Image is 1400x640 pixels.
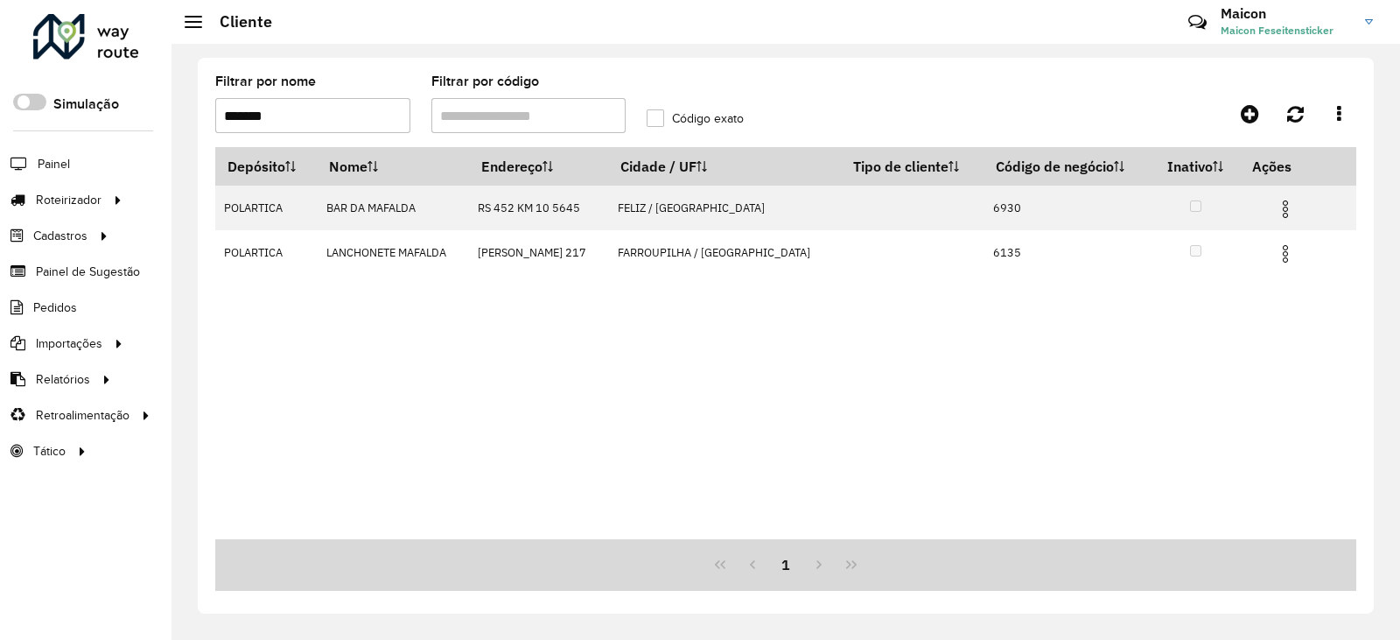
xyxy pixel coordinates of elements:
[36,406,129,425] span: Retroalimentação
[609,148,841,186] th: Cidade / UF
[215,230,317,275] td: POLARTICA
[33,227,87,245] span: Cadastros
[469,186,609,230] td: RS 452 KM 10 5645
[1240,148,1345,185] th: Ações
[769,548,802,581] button: 1
[1151,148,1240,186] th: Inativo
[215,148,317,186] th: Depósito
[202,12,272,32] h2: Cliente
[38,155,70,173] span: Painel
[36,334,102,353] span: Importações
[983,186,1151,230] td: 6930
[36,370,90,389] span: Relatórios
[1221,23,1352,39] span: Maicon Feseitensticker
[647,109,744,128] label: Código exato
[983,148,1151,186] th: Código de negócio
[36,191,101,209] span: Roteirizador
[469,148,609,186] th: Endereço
[1221,5,1352,22] h3: Maicon
[841,148,983,186] th: Tipo de cliente
[609,230,841,275] td: FARROUPILHA / [GEOGRAPHIC_DATA]
[33,442,66,461] span: Tático
[53,94,119,115] label: Simulação
[317,148,469,186] th: Nome
[609,186,841,230] td: FELIZ / [GEOGRAPHIC_DATA]
[469,230,609,275] td: [PERSON_NAME] 217
[317,186,469,230] td: BAR DA MAFALDA
[215,186,317,230] td: POLARTICA
[1179,4,1216,41] a: Contato Rápido
[983,230,1151,275] td: 6135
[317,230,469,275] td: LANCHONETE MAFALDA
[215,71,316,92] label: Filtrar por nome
[431,71,539,92] label: Filtrar por código
[33,299,77,317] span: Pedidos
[36,263,140,281] span: Painel de Sugestão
